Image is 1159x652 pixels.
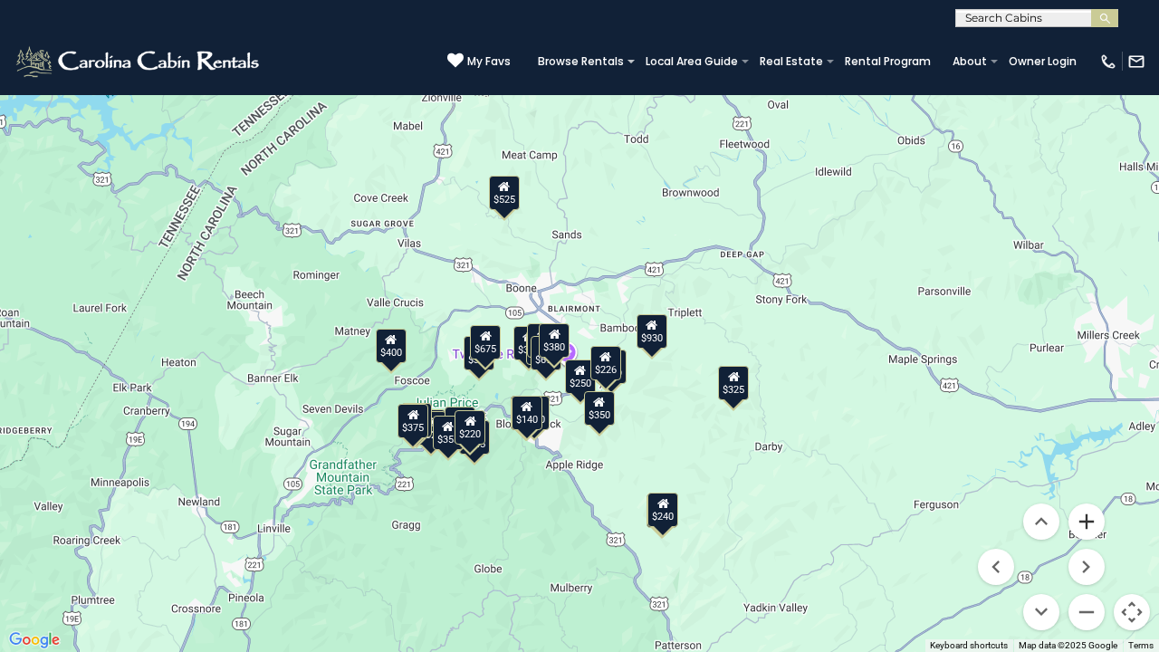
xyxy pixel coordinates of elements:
[529,49,633,74] a: Browse Rentals
[1068,503,1105,540] button: Zoom in
[447,53,511,71] a: My Favs
[14,43,264,80] img: White-1-2.png
[1099,53,1117,71] img: phone-regular-white.png
[1068,549,1105,585] button: Move right
[978,549,1014,585] button: Move left
[751,49,832,74] a: Real Estate
[1023,503,1059,540] button: Move up
[1127,53,1145,71] img: mail-regular-white.png
[836,49,940,74] a: Rental Program
[637,49,747,74] a: Local Area Guide
[467,53,511,70] span: My Favs
[943,49,996,74] a: About
[1000,49,1086,74] a: Owner Login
